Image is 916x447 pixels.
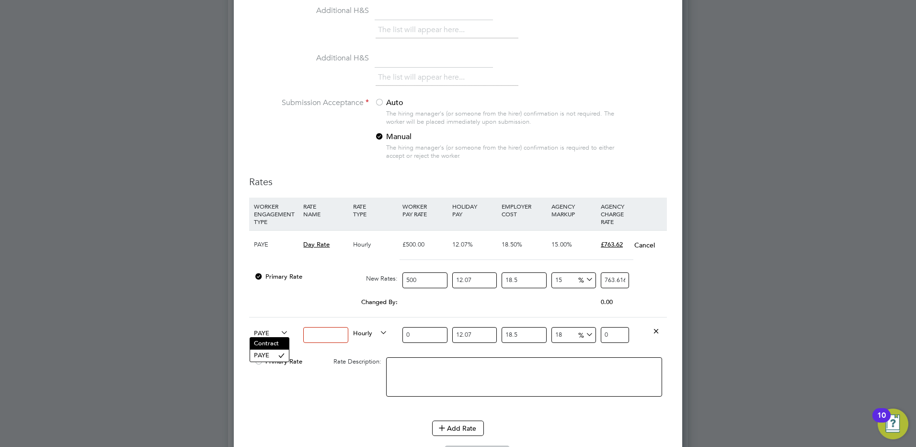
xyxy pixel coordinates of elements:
[450,198,499,223] div: HOLIDAY PAY
[249,176,667,188] h3: Rates
[601,240,623,248] span: £763.62
[252,231,301,259] div: PAYE
[351,198,400,223] div: RATE TYPE
[549,198,598,223] div: AGENCY MARKUP
[353,327,388,338] span: Hourly
[249,6,369,16] label: Additional H&S
[551,240,572,248] span: 15.00%
[877,415,886,428] div: 10
[400,198,449,223] div: WORKER PAY RATE
[252,198,301,230] div: WORKER ENGAGEMENT TYPE
[375,132,494,142] label: Manual
[575,274,595,284] span: %
[250,338,289,350] li: Contract
[634,240,655,250] button: Cancel
[250,350,289,362] li: PAYE
[878,409,908,439] button: Open Resource Center, 10 new notifications
[252,293,400,311] div: Changed By:
[301,198,350,223] div: RATE NAME
[432,421,484,436] button: Add Rate
[249,53,369,63] label: Additional H&S
[452,240,473,248] span: 12.07%
[249,98,369,108] label: Submission Acceptance
[502,240,522,248] span: 18.50%
[333,357,381,365] span: Rate Description:
[378,71,469,84] li: The list will appear here...
[378,24,469,36] li: The list will appear here...
[400,231,449,259] div: £500.00
[575,329,595,340] span: %
[499,198,549,223] div: EMPLOYER COST
[386,144,619,160] div: The hiring manager's (or someone from the hirer) confirmation is required to either accept or rej...
[254,327,288,338] span: PAYE
[351,270,400,288] div: New Rates:
[386,110,619,126] div: The hiring manager's (or someone from the hirer) confirmation is not required. The worker will be...
[254,272,302,281] span: Primary Rate
[303,240,330,248] span: Day Rate
[254,357,302,365] span: Primary Rate
[351,231,400,259] div: Hourly
[598,198,631,230] div: AGENCY CHARGE RATE
[601,298,613,306] span: 0.00
[375,98,494,108] label: Auto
